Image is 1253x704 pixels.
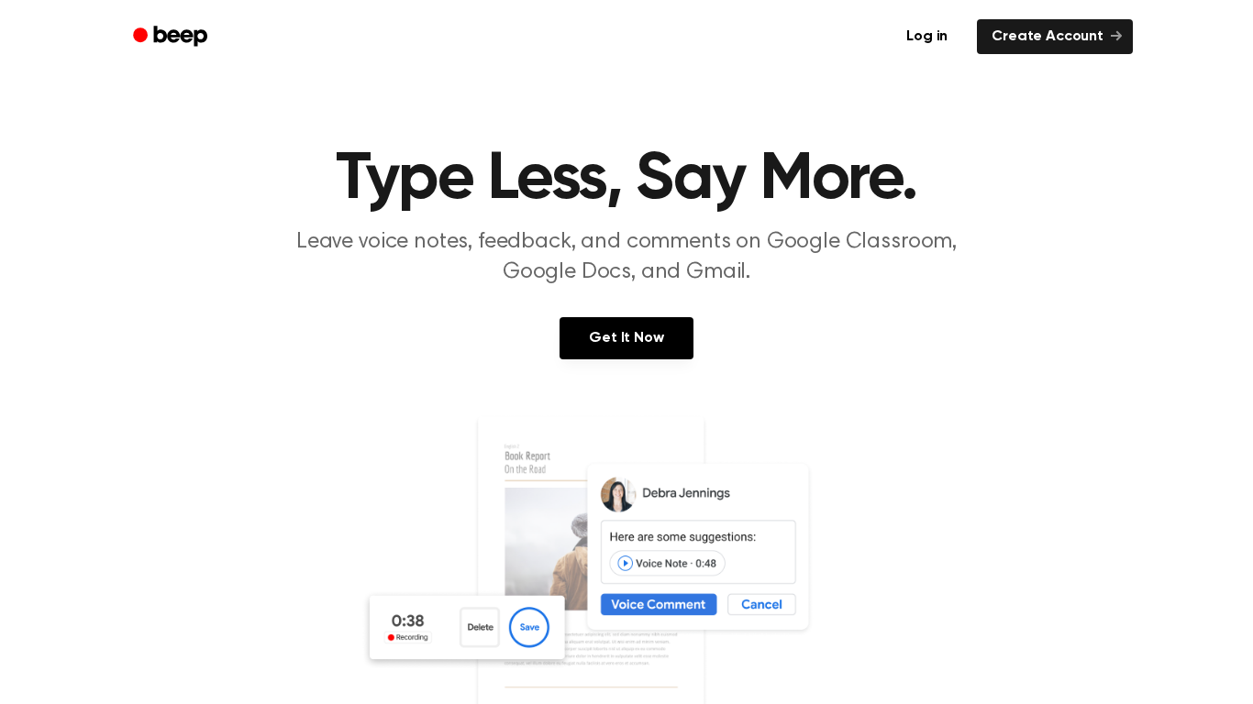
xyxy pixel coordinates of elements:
a: Log in [888,16,966,58]
a: Create Account [977,19,1133,54]
a: Beep [120,19,224,55]
a: Get It Now [560,317,693,359]
p: Leave voice notes, feedback, and comments on Google Classroom, Google Docs, and Gmail. [274,227,979,288]
h1: Type Less, Say More. [157,147,1096,213]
